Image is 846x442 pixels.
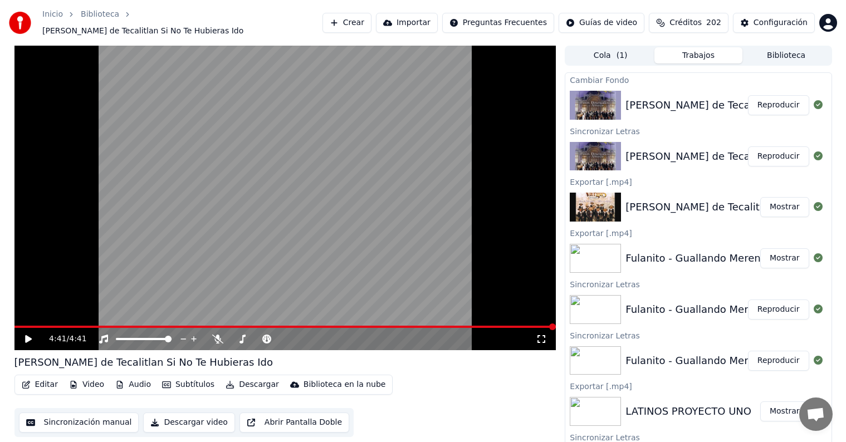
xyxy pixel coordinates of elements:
[799,397,833,431] div: Chat abierto
[565,226,831,239] div: Exportar [.mp4]
[565,73,831,86] div: Cambiar Fondo
[304,379,386,390] div: Biblioteca en la nube
[221,377,283,392] button: Descargar
[17,377,62,392] button: Editar
[111,377,155,392] button: Audio
[748,146,809,166] button: Reproducir
[617,50,628,61] span: ( 1 )
[625,199,844,215] div: [PERSON_NAME] de Tecalitlan - Por Amor -1
[748,351,809,371] button: Reproducir
[742,47,830,63] button: Biblioteca
[143,412,234,433] button: Descargar video
[565,379,831,392] div: Exportar [.mp4]
[565,328,831,342] div: Sincronizar Letras
[49,333,76,345] div: /
[748,299,809,320] button: Reproducir
[376,13,438,33] button: Importar
[706,17,721,28] span: 202
[81,9,119,20] a: Biblioteca
[565,277,831,291] div: Sincronizar Letras
[158,377,219,392] button: Subtítulos
[654,47,742,63] button: Trabajos
[754,17,808,28] div: Configuración
[733,13,815,33] button: Configuración
[239,412,349,433] button: Abrir Pantalla Doble
[42,26,243,37] span: [PERSON_NAME] de Tecalitlan Si No Te Hubieras Ido
[14,355,273,370] div: [PERSON_NAME] de Tecalitlan Si No Te Hubieras Ido
[565,124,831,137] div: Sincronizar Letras
[565,175,831,188] div: Exportar [.mp4]
[42,9,63,20] a: Inicio
[566,47,654,63] button: Cola
[760,401,809,421] button: Mostrar
[42,9,322,37] nav: breadcrumb
[625,404,751,419] div: LATINOS PROYECTO UNO
[760,197,809,217] button: Mostrar
[649,13,728,33] button: Créditos202
[760,248,809,268] button: Mostrar
[19,412,139,433] button: Sincronización manual
[9,12,31,34] img: youka
[748,95,809,115] button: Reproducir
[49,333,66,345] span: 4:41
[669,17,702,28] span: Créditos
[65,377,109,392] button: Video
[322,13,371,33] button: Crear
[442,13,554,33] button: Preguntas Frecuentes
[559,13,644,33] button: Guías de video
[69,333,86,345] span: 4:41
